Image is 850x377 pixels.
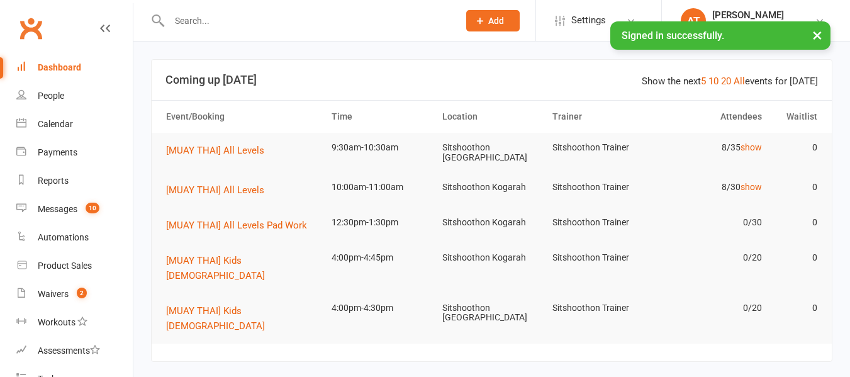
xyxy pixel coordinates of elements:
td: Sitshoothon Trainer [547,208,657,237]
td: Sitshoothon [GEOGRAPHIC_DATA] [437,293,547,333]
span: Settings [571,6,606,35]
td: 9:30am-10:30am [326,133,437,162]
td: 0/20 [657,243,768,273]
td: 0/30 [657,208,768,237]
td: 0 [768,133,823,162]
td: 0 [768,293,823,323]
div: AT [681,8,706,33]
span: [MUAY THAI] Kids [DEMOGRAPHIC_DATA] [166,255,265,281]
a: Reports [16,167,133,195]
td: Sitshoothon Trainer [547,172,657,202]
td: 0 [768,243,823,273]
td: Sitshoothon [GEOGRAPHIC_DATA] [437,133,547,172]
a: People [16,82,133,110]
a: All [734,76,745,87]
button: [MUAY THAI] All Levels [166,143,273,158]
a: 5 [701,76,706,87]
td: 4:00pm-4:45pm [326,243,437,273]
span: [MUAY THAI] All Levels [166,184,264,196]
button: [MUAY THAI] Kids [DEMOGRAPHIC_DATA] [166,253,320,283]
div: Assessments [38,346,100,356]
div: Payments [38,147,77,157]
div: Automations [38,232,89,242]
td: Sitshoothon Trainer [547,243,657,273]
a: Payments [16,138,133,167]
div: Reports [38,176,69,186]
a: show [741,182,762,192]
td: Sitshoothon Kogarah [437,208,547,237]
button: [MUAY THAI] All Levels Pad Work [166,218,316,233]
a: 10 [708,76,719,87]
a: Assessments [16,337,133,365]
a: Waivers 2 [16,280,133,308]
td: 8/30 [657,172,768,202]
td: 0 [768,208,823,237]
span: Signed in successfully. [622,30,724,42]
a: Product Sales [16,252,133,280]
th: Event/Booking [160,101,326,133]
a: Clubworx [15,13,47,44]
td: 12:30pm-1:30pm [326,208,437,237]
td: 10:00am-11:00am [326,172,437,202]
span: [MUAY THAI] Kids [DEMOGRAPHIC_DATA] [166,305,265,332]
span: [MUAY THAI] All Levels Pad Work [166,220,307,231]
td: Sitshoothon Kogarah [437,243,547,273]
a: 20 [721,76,731,87]
button: [MUAY THAI] All Levels [166,183,273,198]
div: Waivers [38,289,69,299]
span: 2 [77,288,87,298]
div: Calendar [38,119,73,129]
th: Waitlist [768,101,823,133]
div: Show the next events for [DATE] [642,74,818,89]
div: People [38,91,64,101]
th: Trainer [547,101,657,133]
div: Workouts [38,317,75,327]
th: Time [326,101,437,133]
div: Dashboard [38,62,81,72]
a: Automations [16,223,133,252]
div: Product Sales [38,261,92,271]
span: [MUAY THAI] All Levels [166,145,264,156]
span: 10 [86,203,99,213]
td: 4:00pm-4:30pm [326,293,437,323]
a: Workouts [16,308,133,337]
td: Sitshoothon Trainer [547,133,657,162]
button: Add [466,10,520,31]
a: Calendar [16,110,133,138]
button: [MUAY THAI] Kids [DEMOGRAPHIC_DATA] [166,303,320,334]
span: Add [488,16,504,26]
input: Search... [165,12,450,30]
a: show [741,142,762,152]
a: Messages 10 [16,195,133,223]
td: Sitshoothon Trainer [547,293,657,323]
div: [PERSON_NAME] [712,9,784,21]
td: 0/20 [657,293,768,323]
a: Dashboard [16,53,133,82]
td: Sitshoothon Kogarah [437,172,547,202]
div: Messages [38,204,77,214]
h3: Coming up [DATE] [165,74,818,86]
td: 0 [768,172,823,202]
th: Location [437,101,547,133]
div: Sitshoothon [712,21,784,32]
td: 8/35 [657,133,768,162]
th: Attendees [657,101,768,133]
button: × [806,21,829,48]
